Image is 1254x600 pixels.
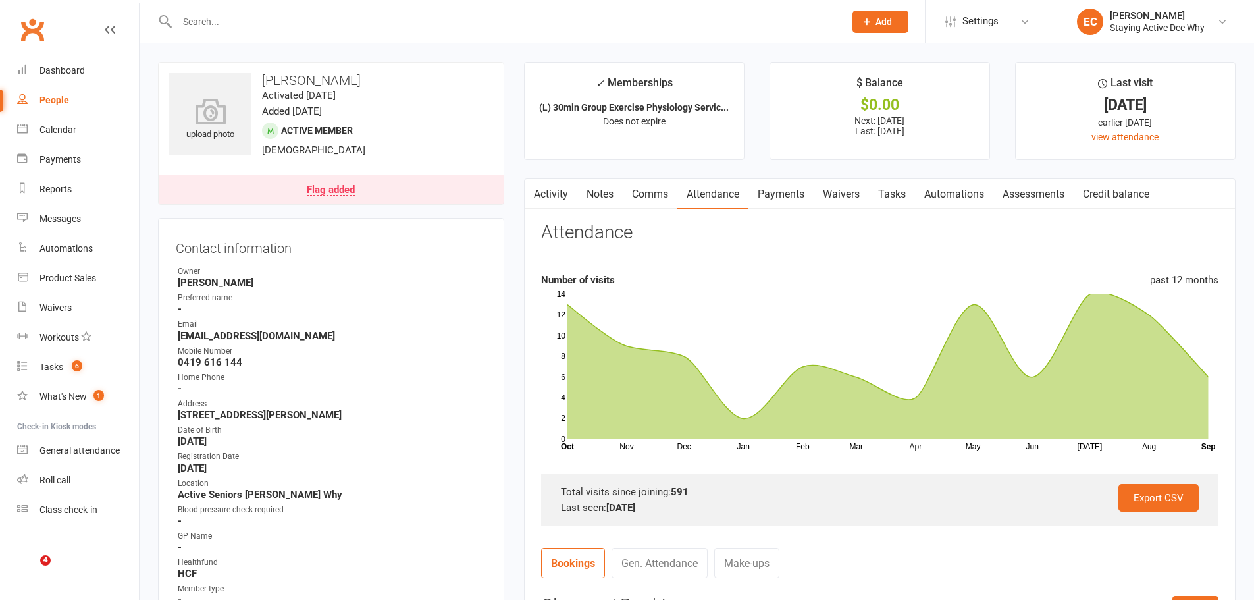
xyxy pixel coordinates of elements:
div: Tasks [39,362,63,372]
div: Date of Birth [178,424,486,437]
span: [DEMOGRAPHIC_DATA] [262,144,365,156]
div: Preferred name [178,292,486,304]
a: Class kiosk mode [17,495,139,525]
div: Dashboard [39,65,85,76]
div: past 12 months [1150,272,1218,288]
div: Product Sales [39,273,96,283]
div: $ Balance [856,74,903,98]
a: Assessments [993,179,1074,209]
a: People [17,86,139,115]
div: Member type [178,583,486,595]
a: Tasks [869,179,915,209]
span: Add [875,16,892,27]
a: Comms [623,179,677,209]
div: Address [178,398,486,410]
a: Bookings [541,548,605,578]
strong: Number of visits [541,274,615,286]
h3: [PERSON_NAME] [169,73,493,88]
div: Mobile Number [178,345,486,358]
a: Calendar [17,115,139,145]
div: Location [178,477,486,490]
strong: [DATE] [606,502,635,514]
span: Settings [962,7,999,36]
div: Reports [39,184,72,194]
iframe: Intercom live chat [13,555,45,587]
a: Activity [525,179,577,209]
div: Total visits since joining: [561,484,1199,500]
div: earlier [DATE] [1028,115,1223,130]
div: [PERSON_NAME] [1110,10,1205,22]
div: $0.00 [782,98,978,112]
h3: Contact information [176,236,486,256]
div: Last visit [1098,74,1153,98]
a: Attendance [677,179,748,209]
div: People [39,95,69,105]
div: Class check-in [39,505,97,515]
a: General attendance kiosk mode [17,436,139,466]
div: Healthfund [178,557,486,569]
a: Clubworx [16,13,49,46]
input: Search... [173,13,835,31]
a: Credit balance [1074,179,1159,209]
a: Workouts [17,323,139,352]
div: Waivers [39,302,72,313]
strong: [DATE] [178,435,486,447]
strong: [DATE] [178,462,486,474]
h3: Attendance [541,223,633,243]
a: Notes [577,179,623,209]
div: What's New [39,391,87,402]
a: Gen. Attendance [612,548,708,578]
a: Messages [17,204,139,234]
a: Make-ups [714,548,779,578]
strong: - [178,541,486,553]
div: Flag added [307,185,355,196]
div: Registration Date [178,450,486,463]
div: Roll call [39,475,70,485]
button: Add [852,11,908,33]
span: 6 [72,360,82,371]
a: What's New1 [17,382,139,412]
a: Product Sales [17,263,139,293]
a: Export CSV [1118,484,1199,512]
span: 1 [93,390,104,401]
strong: - [178,383,486,395]
div: Email [178,318,486,331]
span: Active member [281,125,353,136]
a: Automations [915,179,993,209]
div: Workouts [39,332,79,342]
strong: (L) 30min Group Exercise Physiology Servic... [539,102,729,113]
a: Waivers [814,179,869,209]
div: Memberships [596,74,673,99]
time: Activated [DATE] [262,90,336,101]
div: Calendar [39,124,76,135]
span: Does not expire [603,116,666,126]
div: Payments [39,154,81,165]
div: General attendance [39,445,120,456]
div: Owner [178,265,486,278]
strong: [PERSON_NAME] [178,277,486,288]
i: ✓ [596,77,604,90]
div: Last seen: [561,500,1199,516]
div: upload photo [169,98,251,142]
div: Home Phone [178,371,486,384]
div: GP Name [178,530,486,543]
a: view attendance [1091,132,1159,142]
div: Messages [39,213,81,224]
div: Blood pressure check required [178,504,486,516]
strong: [EMAIL_ADDRESS][DOMAIN_NAME] [178,330,486,342]
a: Payments [748,179,814,209]
strong: Active Seniors [PERSON_NAME] Why [178,489,486,501]
strong: 591 [671,486,689,498]
strong: - [178,303,486,315]
a: Payments [17,145,139,175]
a: Reports [17,175,139,204]
div: EC [1077,9,1103,35]
div: [DATE] [1028,98,1223,112]
time: Added [DATE] [262,105,322,117]
strong: - [178,515,486,527]
a: Dashboard [17,56,139,86]
strong: 0419 616 144 [178,356,486,368]
a: Roll call [17,466,139,495]
p: Next: [DATE] Last: [DATE] [782,115,978,136]
strong: [STREET_ADDRESS][PERSON_NAME] [178,409,486,421]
